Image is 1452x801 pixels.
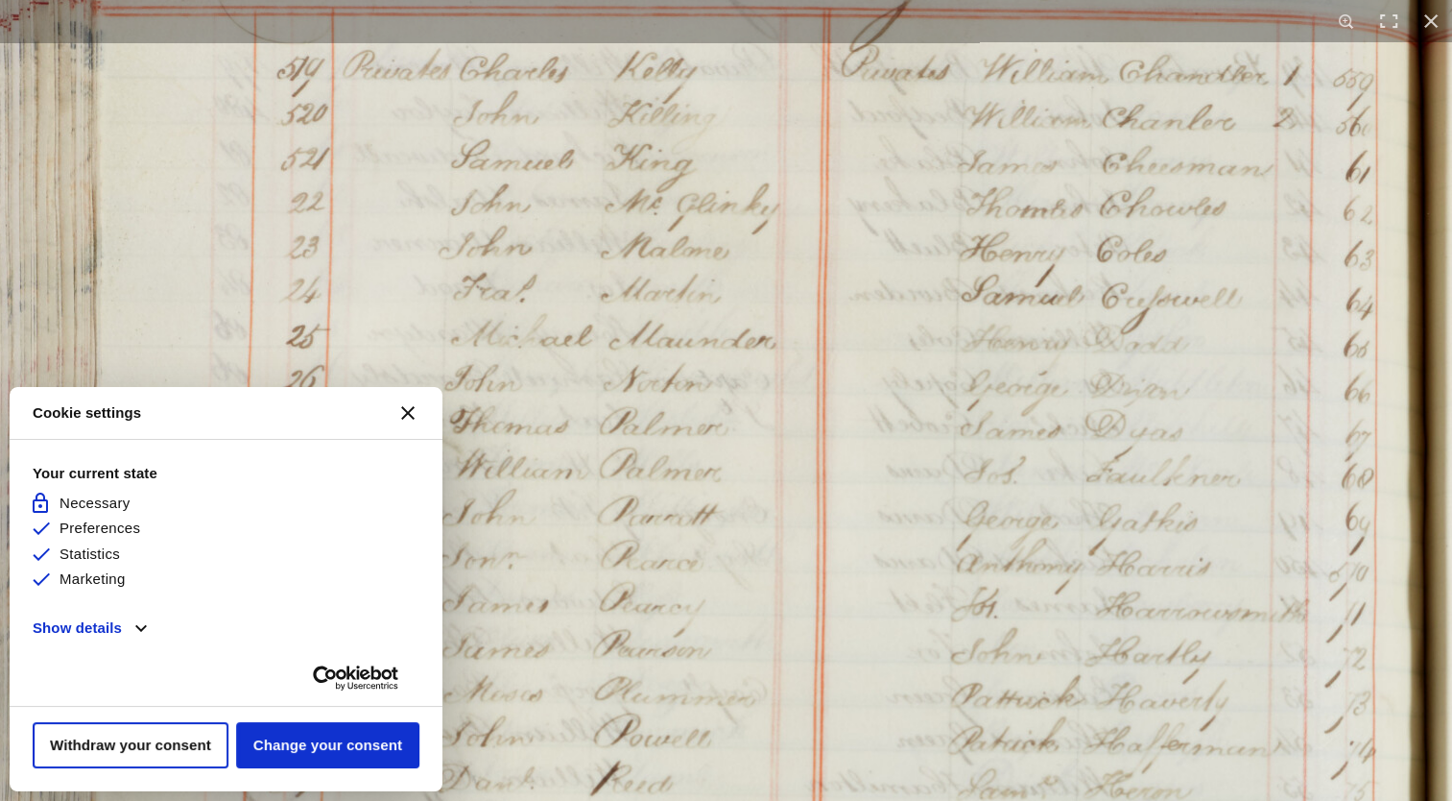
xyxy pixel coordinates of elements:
a: Usercentrics Cookiebot - opens new page [292,666,419,691]
button: Change your consent [236,722,419,768]
li: Statistics [33,544,419,566]
li: Necessary [33,493,419,515]
button: Show details [33,618,147,640]
strong: Your current state [33,463,419,485]
button: Close CMP widget [385,390,431,436]
li: Preferences [33,518,419,540]
button: Withdraw your consent [33,722,228,768]
li: Marketing [33,569,419,591]
strong: Cookie settings [33,402,141,425]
